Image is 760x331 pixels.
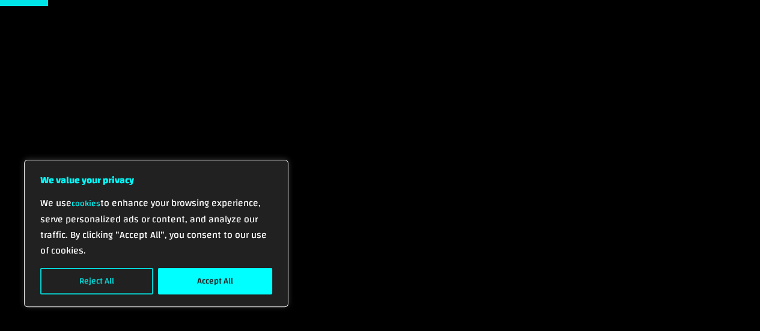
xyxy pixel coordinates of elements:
button: Reject All [40,268,153,294]
p: We value your privacy [40,172,272,188]
a: cookies [71,196,100,211]
p: We use to enhance your browsing experience, serve personalized ads or content, and analyze our tr... [40,195,272,258]
iframe: Chat Widget [700,273,760,331]
button: Accept All [158,268,272,294]
div: We value your privacy [24,160,288,307]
